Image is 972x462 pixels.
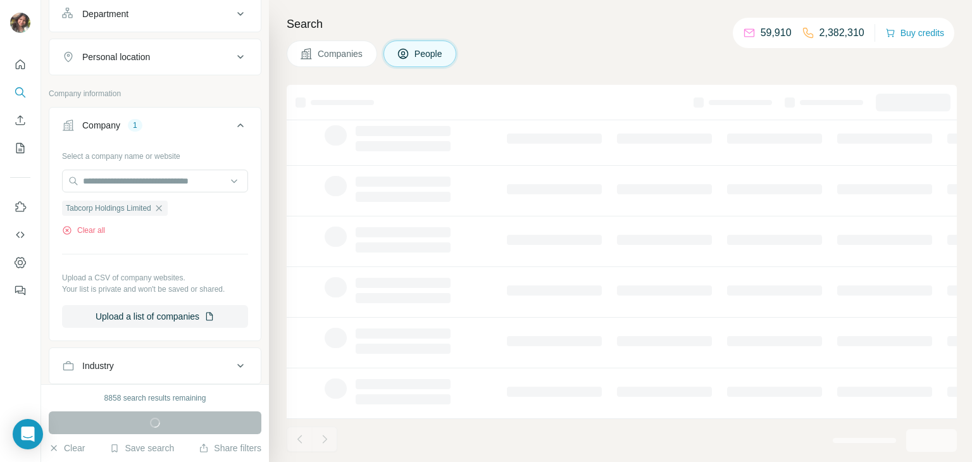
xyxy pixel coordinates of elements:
[287,15,957,33] h4: Search
[49,42,261,72] button: Personal location
[10,137,30,159] button: My lists
[128,120,142,131] div: 1
[318,47,364,60] span: Companies
[10,81,30,104] button: Search
[66,203,151,214] span: Tabcorp Holdings Limited
[82,8,128,20] div: Department
[49,88,261,99] p: Company information
[10,223,30,246] button: Use Surfe API
[62,272,248,284] p: Upload a CSV of company websites.
[49,110,261,146] button: Company1
[414,47,444,60] span: People
[819,25,864,41] p: 2,382,310
[10,13,30,33] img: Avatar
[109,442,174,454] button: Save search
[49,351,261,381] button: Industry
[10,109,30,132] button: Enrich CSV
[82,51,150,63] div: Personal location
[82,359,114,372] div: Industry
[62,305,248,328] button: Upload a list of companies
[10,196,30,218] button: Use Surfe on LinkedIn
[62,284,248,295] p: Your list is private and won't be saved or shared.
[82,119,120,132] div: Company
[62,225,105,236] button: Clear all
[885,24,944,42] button: Buy credits
[13,419,43,449] div: Open Intercom Messenger
[10,53,30,76] button: Quick start
[49,442,85,454] button: Clear
[199,442,261,454] button: Share filters
[10,251,30,274] button: Dashboard
[62,146,248,162] div: Select a company name or website
[761,25,792,41] p: 59,910
[104,392,206,404] div: 8858 search results remaining
[10,279,30,302] button: Feedback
